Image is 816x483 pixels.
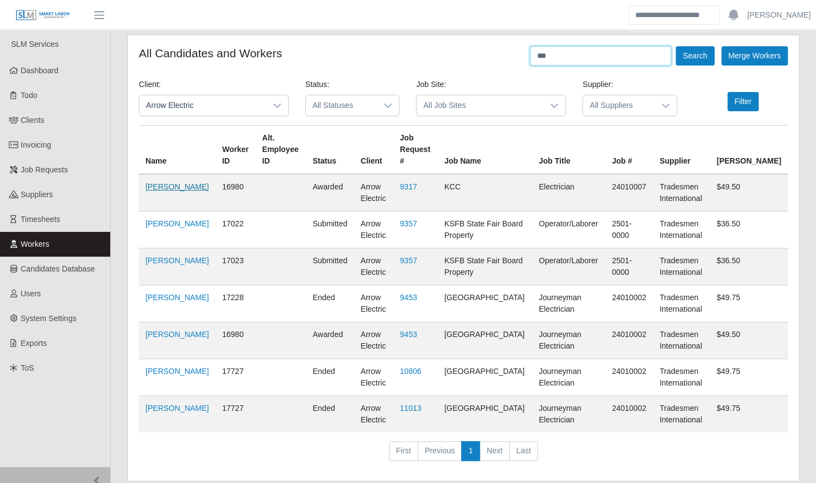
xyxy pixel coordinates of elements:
[727,92,759,111] button: Filter
[461,441,480,461] a: 1
[653,359,710,396] td: Tradesmen International
[393,126,438,175] th: Job Request #
[400,404,421,413] a: 11013
[306,396,354,433] td: ended
[21,165,68,174] span: Job Requests
[215,285,256,322] td: 17228
[21,91,37,100] span: Todo
[582,79,613,90] label: Supplier:
[21,339,47,348] span: Exports
[215,248,256,285] td: 17023
[145,219,209,228] a: [PERSON_NAME]
[532,285,606,322] td: Journeyman Electrician
[532,322,606,359] td: Journeyman Electrician
[21,140,51,149] span: Invoicing
[628,6,720,25] input: Search
[532,174,606,211] td: Electrician
[145,256,209,265] a: [PERSON_NAME]
[400,219,417,228] a: 9357
[305,79,329,90] label: Status:
[145,182,209,191] a: [PERSON_NAME]
[354,126,393,175] th: Client
[710,248,788,285] td: $36.50
[215,174,256,211] td: 16980
[653,322,710,359] td: Tradesmen International
[532,211,606,248] td: Operator/Laborer
[306,211,354,248] td: submitted
[215,359,256,396] td: 17727
[653,285,710,322] td: Tradesmen International
[653,248,710,285] td: Tradesmen International
[145,404,209,413] a: [PERSON_NAME]
[306,359,354,396] td: ended
[605,174,652,211] td: 24010007
[139,95,266,116] span: Arrow Electric
[605,396,652,433] td: 24010002
[354,211,393,248] td: Arrow Electric
[354,248,393,285] td: Arrow Electric
[215,322,256,359] td: 16980
[354,396,393,433] td: Arrow Electric
[139,79,161,90] label: Client:
[605,359,652,396] td: 24010002
[400,367,421,376] a: 10806
[710,359,788,396] td: $49.75
[416,79,446,90] label: Job Site:
[605,248,652,285] td: 2501-0000
[139,46,282,60] h4: All Candidates and Workers
[215,396,256,433] td: 17727
[145,293,209,302] a: [PERSON_NAME]
[710,285,788,322] td: $49.75
[710,126,788,175] th: [PERSON_NAME]
[256,126,306,175] th: Alt. Employee ID
[532,359,606,396] td: Journeyman Electrician
[417,95,543,116] span: All Job Sites
[21,66,59,75] span: Dashboard
[354,359,393,396] td: Arrow Electric
[306,322,354,359] td: awarded
[605,322,652,359] td: 24010002
[400,330,417,339] a: 9453
[437,322,532,359] td: [GEOGRAPHIC_DATA]
[306,95,377,116] span: All Statuses
[710,211,788,248] td: $36.50
[710,174,788,211] td: $49.50
[653,174,710,211] td: Tradesmen International
[11,40,58,48] span: SLM Services
[400,182,417,191] a: 9317
[437,396,532,433] td: [GEOGRAPHIC_DATA]
[21,264,95,273] span: Candidates Database
[605,211,652,248] td: 2501-0000
[21,289,41,298] span: Users
[653,396,710,433] td: Tradesmen International
[21,363,34,372] span: ToS
[21,116,45,124] span: Clients
[21,314,77,323] span: System Settings
[21,215,61,224] span: Timesheets
[306,248,354,285] td: submitted
[605,285,652,322] td: 24010002
[437,211,532,248] td: KSFB State Fair Board Property
[605,126,652,175] th: Job #
[215,211,256,248] td: 17022
[145,367,209,376] a: [PERSON_NAME]
[400,293,417,302] a: 9453
[532,396,606,433] td: Journeyman Electrician
[710,322,788,359] td: $49.50
[145,330,209,339] a: [PERSON_NAME]
[354,285,393,322] td: Arrow Electric
[400,256,417,265] a: 9357
[532,126,606,175] th: Job Title
[532,248,606,285] td: Operator/Laborer
[653,126,710,175] th: Supplier
[710,396,788,433] td: $49.75
[354,174,393,211] td: Arrow Electric
[583,95,654,116] span: All Suppliers
[437,126,532,175] th: Job Name
[139,441,788,470] nav: pagination
[437,248,532,285] td: KSFB State Fair Board Property
[354,322,393,359] td: Arrow Electric
[306,174,354,211] td: awarded
[437,285,532,322] td: [GEOGRAPHIC_DATA]
[215,126,256,175] th: Worker ID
